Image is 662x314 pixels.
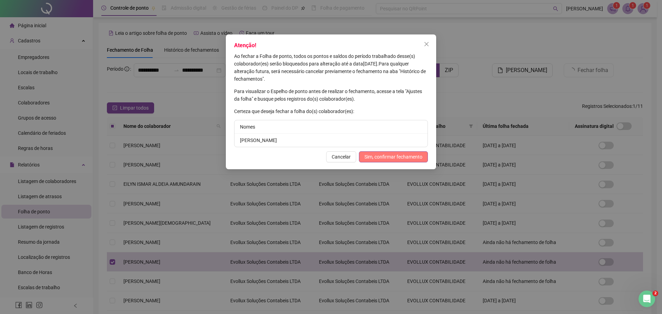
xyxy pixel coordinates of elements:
[332,153,351,161] span: Cancelar
[234,61,426,82] span: Para qualquer alteração futura, será necessário cancelar previamente o fechamento na aba "Históri...
[234,53,415,67] span: Ao fechar a Folha de ponto, todos os pontos e saldos do período trabalhado desse(s) colaborador(e...
[234,89,422,102] span: Para visualizar o Espelho de ponto antes de realizar o fechamento, acesse a tela "Ajustes da folh...
[364,153,422,161] span: Sim, confirmar fechamento
[234,134,428,147] li: [PERSON_NAME]
[421,39,432,50] button: Close
[234,42,256,49] span: Atenção!
[240,124,255,130] span: Nomes
[424,41,429,47] span: close
[326,151,356,162] button: Cancelar
[234,52,428,83] p: [DATE] .
[359,151,428,162] button: Sim, confirmar fechamento
[639,291,655,307] iframe: Intercom live chat
[234,109,354,114] span: Certeza que deseja fechar a folha do(s) colaborador(es):
[653,291,658,296] span: 2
